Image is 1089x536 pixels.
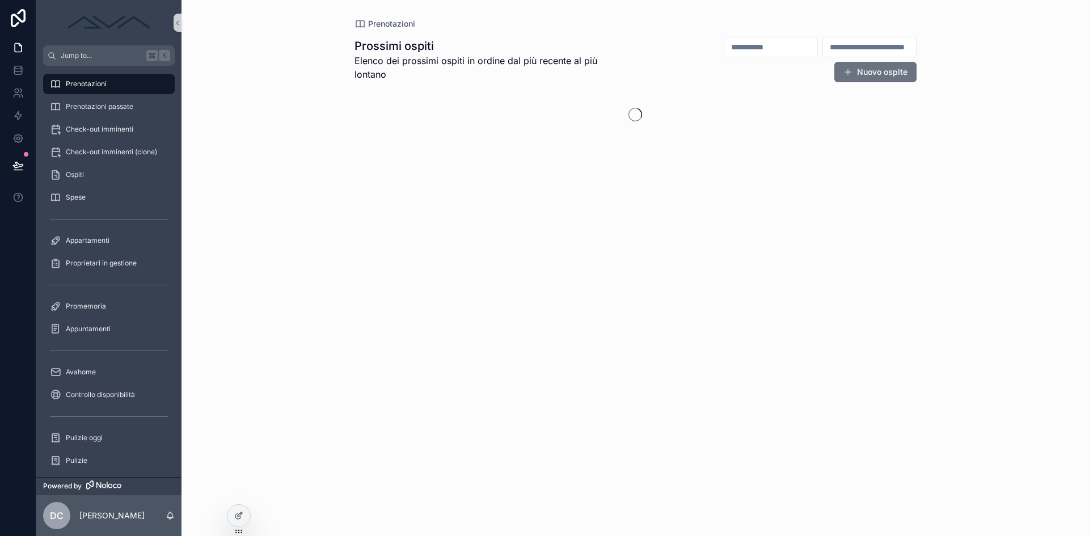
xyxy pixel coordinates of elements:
a: Promemoria [43,296,175,316]
span: Spese [66,193,86,202]
p: [PERSON_NAME] [79,510,145,521]
button: Jump to...K [43,45,175,66]
a: Controllo disponibilità [43,385,175,405]
span: K [160,51,169,60]
a: Appuntamenti [43,319,175,339]
a: Prenotazioni passate [43,96,175,117]
a: Ospiti [43,164,175,185]
span: Elenco dei prossimi ospiti in ordine dal più recente al più lontano [354,54,630,81]
a: Check-out imminenti (clone) [43,142,175,162]
span: Check-out imminenti [66,125,133,134]
a: Spese [43,187,175,208]
a: Check-out imminenti [43,119,175,140]
span: Powered by [43,482,82,491]
a: Prenotazioni [43,74,175,94]
span: Promemoria [66,302,106,311]
span: Jump to... [61,51,142,60]
span: Check-out imminenti (clone) [66,147,157,157]
span: Ospiti [66,170,84,179]
span: Appartamenti [66,236,109,245]
a: Pulizie oggi [43,428,175,448]
img: App logo [64,14,154,32]
span: Avahome [66,368,96,377]
a: Pulizie [43,450,175,471]
span: Prenotazioni passate [66,102,133,111]
span: Pulizie oggi [66,433,103,442]
a: Appartamenti [43,230,175,251]
span: Appuntamenti [66,324,111,334]
a: Powered by [36,477,181,495]
span: Pulizie [66,456,87,465]
a: Proprietari in gestione [43,253,175,273]
span: DC [50,509,64,522]
span: Proprietari in gestione [66,259,137,268]
span: Prenotazioni [66,79,107,88]
button: Nuovo ospite [834,62,917,82]
a: Prenotazioni [354,18,415,29]
div: scrollable content [36,66,181,477]
span: Controllo disponibilità [66,390,135,399]
span: Prenotazioni [368,18,415,29]
h1: Prossimi ospiti [354,38,630,54]
a: Avahome [43,362,175,382]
